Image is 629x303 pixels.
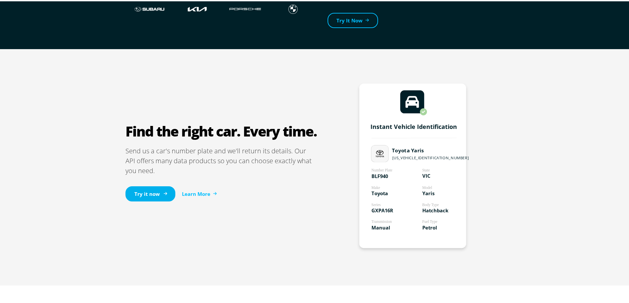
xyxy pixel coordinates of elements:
tspan: Toyota [371,189,388,195]
tspan: Body Type [422,201,439,206]
tspan: Model [422,184,432,188]
tspan: Fuel Type [422,219,437,223]
tspan: Instant Vehicle Identification [370,121,457,129]
img: BMW logo [276,2,310,14]
h2: Find the right car. Every time. [125,122,317,138]
a: Try It Now [328,12,378,27]
tspan: Make [371,184,380,188]
tspan: Number Plate [371,167,393,171]
tspan: BLF940 [371,171,388,178]
tspan: Yaris [422,189,435,195]
p: Send us a car's number plate and we'll return its details. Our API offers many data products so y... [125,145,317,174]
img: Porshce logo [228,2,262,14]
tspan: VIC [422,171,430,178]
a: Learn More [182,189,217,197]
tspan: [US_VEHICLE_IDENTIFICATION_NUMBER] [392,154,469,159]
tspan: Hatchback [422,206,449,212]
tspan: Petrol [422,223,437,229]
tspan: State [422,167,430,171]
tspan: Series [371,201,381,205]
tspan: GXPA16R [371,206,393,212]
tspan: Manual [371,223,390,229]
img: Kia logo [180,2,215,14]
tspan: Transmission [371,219,392,223]
tspan: Toyota Yaris [392,146,424,153]
img: Subaru logo [132,2,167,14]
a: Try it now [125,185,175,200]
